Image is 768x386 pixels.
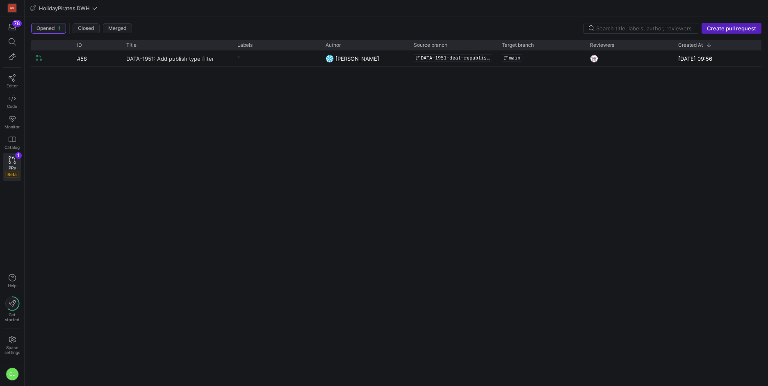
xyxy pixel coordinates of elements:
a: Code [3,91,21,112]
button: Closed [73,23,100,33]
input: Search title, labels, author, reviewers [596,25,693,32]
span: Reviewers [590,42,614,48]
button: 78 [3,20,21,34]
span: Target branch [502,42,534,48]
span: Labels [237,42,253,48]
span: Space settings [5,345,20,355]
span: Author [326,42,341,48]
span: ID [77,42,82,48]
span: Merged [108,25,127,31]
div: CL [6,368,19,381]
img: https://secure.gravatar.com/avatar/b428e8ca977f493529e5681b78562d60677b2a969d4688687e6736cc01b1ef... [590,55,598,63]
span: Monitor [5,124,20,129]
span: Code [7,104,17,109]
span: Closed [78,25,94,31]
div: [DATE] 09:56 [673,50,761,66]
a: PRsBeta1 [3,153,21,181]
button: CL [3,365,21,383]
span: Get started [5,312,19,322]
span: DATA-1951: Add publish type filter [126,51,214,66]
button: Getstarted [3,293,21,325]
span: PRs [9,165,16,170]
span: Catalog [5,145,20,150]
a: Editor [3,71,21,91]
div: 78 [12,20,22,27]
span: - [237,54,240,59]
button: HolidayPirates DWH [28,3,99,14]
span: Opened [36,25,55,31]
span: Title [126,42,137,48]
span: HolidayPirates DWH [39,5,90,11]
span: Create pull request [707,25,756,32]
a: Spacesettings [3,332,21,359]
button: Create pull request [702,23,761,34]
span: Created At [678,42,703,48]
span: Source branch [414,42,447,48]
button: Help [3,270,21,292]
span: Beta [5,171,19,178]
span: DATA-1951-deal-republish-filter [421,55,490,61]
span: Editor [7,83,18,88]
span: [PERSON_NAME] [335,55,379,62]
span: main [509,55,520,61]
div: #58 [72,50,121,66]
a: HG [3,1,21,15]
a: Monitor [3,112,21,132]
span: Help [7,283,17,288]
a: Catalog [3,132,21,153]
button: Opened1 [31,23,66,34]
button: Merged [103,23,132,33]
div: 1 [15,152,22,159]
span: 1 [58,25,61,32]
a: DATA-1951: Add publish type filter [126,51,228,66]
div: HG [8,4,16,12]
img: https://secure.gravatar.com/avatar/ea2bac6ad187fb59ae442d719bef052fb0fd90f669a86a49c7aff90a3dd53b... [326,55,334,63]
